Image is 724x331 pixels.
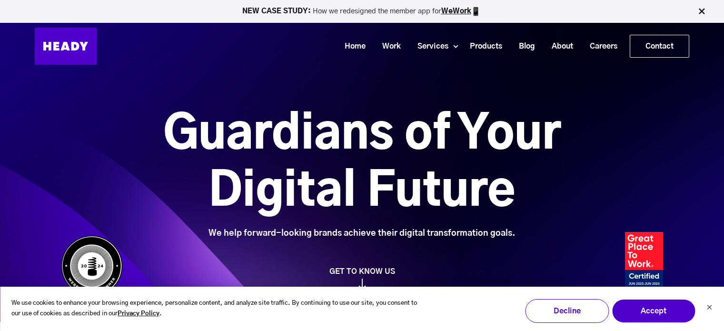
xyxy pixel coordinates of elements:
div: Navigation Menu [106,35,689,58]
a: Services [406,38,453,55]
a: GET TO KNOW US [56,267,668,290]
img: Heady_2023_Certification_Badge [625,232,663,297]
a: Careers [578,38,622,55]
img: Heady_WebbyAward_Winner-4 [61,235,123,297]
p: We use cookies to enhance your browsing experience, personalize content, and analyze site traffic... [11,298,423,320]
button: Dismiss cookie banner [706,303,712,313]
a: Privacy Policy [118,309,159,320]
button: Accept [612,299,695,323]
a: Products [458,38,507,55]
div: We help forward-looking brands achieve their digital transformation goals. [110,228,614,239]
a: Blog [507,38,540,55]
strong: NEW CASE STUDY: [242,8,313,15]
button: Decline [525,299,609,323]
a: About [540,38,578,55]
a: WeWork [441,8,471,15]
a: Home [333,38,370,55]
p: How we redesigned the member app for [4,7,720,16]
h1: Guardians of Your Digital Future [110,106,614,221]
img: Heady_Logo_Web-01 (1) [35,28,97,65]
img: arrow_down [358,279,366,290]
img: Close Bar [697,7,706,16]
a: Work [370,38,406,55]
a: Contact [630,35,689,57]
img: app emoji [471,7,481,16]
